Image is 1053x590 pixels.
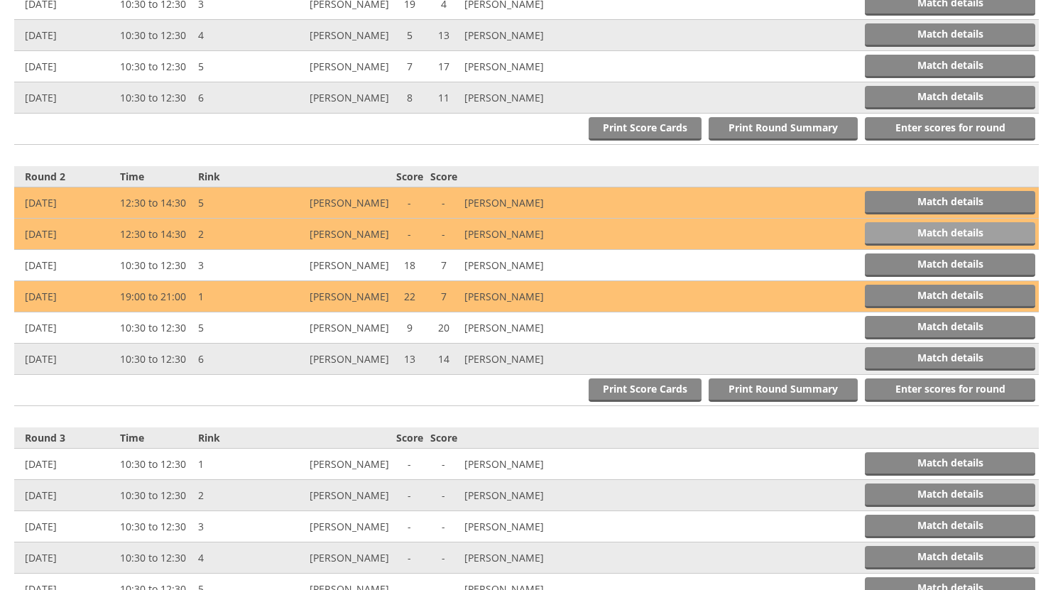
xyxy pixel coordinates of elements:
th: Score [427,166,461,187]
td: [PERSON_NAME] [269,511,392,542]
td: 7 [427,281,461,312]
td: 10:30 to 12:30 [116,20,195,51]
td: [PERSON_NAME] [269,51,392,82]
td: - [427,480,461,511]
td: [PERSON_NAME] [269,219,392,250]
th: Rink [195,166,269,187]
td: [PERSON_NAME] [461,20,584,51]
td: - [393,542,427,574]
th: Score [393,427,427,449]
td: [PERSON_NAME] [461,480,584,511]
td: - [427,511,461,542]
td: 7 [427,250,461,281]
td: [PERSON_NAME] [269,20,392,51]
a: Match details [865,452,1035,476]
td: [PERSON_NAME] [269,312,392,344]
td: [DATE] [14,250,116,281]
td: 20 [427,312,461,344]
a: Match details [865,222,1035,246]
td: [PERSON_NAME] [461,51,584,82]
td: 12:30 to 14:30 [116,219,195,250]
a: Match details [865,86,1035,109]
td: 2 [195,480,269,511]
td: [PERSON_NAME] [461,82,584,114]
td: [PERSON_NAME] [269,344,392,375]
a: Print Score Cards [589,117,702,141]
a: Match details [865,285,1035,308]
td: 13 [427,20,461,51]
td: [DATE] [14,449,116,480]
td: [DATE] [14,187,116,219]
td: - [427,187,461,219]
td: 4 [195,542,269,574]
td: - [393,187,427,219]
td: [DATE] [14,219,116,250]
td: 5 [393,20,427,51]
td: 4 [195,20,269,51]
a: Match details [865,484,1035,507]
th: Time [116,427,195,449]
td: 14 [427,344,461,375]
td: 5 [195,51,269,82]
a: Match details [865,55,1035,78]
th: Round 2 [14,166,116,187]
a: Print Round Summary [709,378,858,402]
td: 10:30 to 12:30 [116,511,195,542]
a: Match details [865,515,1035,538]
td: 10:30 to 12:30 [116,250,195,281]
td: [DATE] [14,344,116,375]
th: Score [393,166,427,187]
a: Enter scores for round [865,378,1035,402]
td: [DATE] [14,480,116,511]
td: [PERSON_NAME] [461,250,584,281]
td: 10:30 to 12:30 [116,82,195,114]
td: [DATE] [14,51,116,82]
td: 1 [195,449,269,480]
td: - [427,542,461,574]
td: [DATE] [14,281,116,312]
td: - [427,219,461,250]
a: Match details [865,546,1035,569]
td: 6 [195,344,269,375]
a: Match details [865,191,1035,214]
td: [PERSON_NAME] [269,449,392,480]
td: [PERSON_NAME] [269,281,392,312]
td: [DATE] [14,82,116,114]
td: [PERSON_NAME] [461,312,584,344]
td: [PERSON_NAME] [461,187,584,219]
td: 5 [195,187,269,219]
td: - [393,449,427,480]
th: Rink [195,427,269,449]
th: Round 3 [14,427,116,449]
td: [PERSON_NAME] [269,542,392,574]
td: - [393,219,427,250]
td: - [393,511,427,542]
td: 11 [427,82,461,114]
th: Score [427,427,461,449]
a: Print Score Cards [589,378,702,402]
td: [PERSON_NAME] [269,187,392,219]
td: [PERSON_NAME] [269,250,392,281]
td: 8 [393,82,427,114]
td: 10:30 to 12:30 [116,480,195,511]
td: [PERSON_NAME] [461,511,584,542]
a: Match details [865,253,1035,277]
td: 18 [393,250,427,281]
td: [PERSON_NAME] [461,542,584,574]
td: [DATE] [14,542,116,574]
td: [PERSON_NAME] [461,344,584,375]
td: 22 [393,281,427,312]
td: [PERSON_NAME] [461,281,584,312]
td: 7 [393,51,427,82]
a: Print Round Summary [709,117,858,141]
td: [PERSON_NAME] [269,82,392,114]
td: [DATE] [14,511,116,542]
td: [PERSON_NAME] [461,219,584,250]
td: 6 [195,82,269,114]
td: 3 [195,250,269,281]
td: 10:30 to 12:30 [116,51,195,82]
td: 5 [195,312,269,344]
td: 2 [195,219,269,250]
td: [PERSON_NAME] [269,480,392,511]
td: 12:30 to 14:30 [116,187,195,219]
